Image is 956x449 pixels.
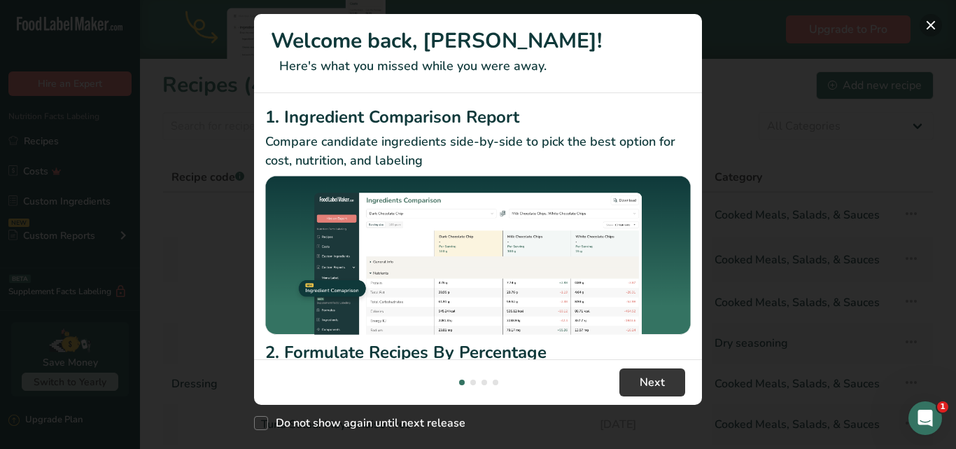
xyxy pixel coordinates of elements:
span: Do not show again until next release [268,416,465,430]
span: Next [640,374,665,391]
p: Compare candidate ingredients side-by-side to pick the best option for cost, nutrition, and labeling [265,132,691,170]
h2: 1. Ingredient Comparison Report [265,104,691,130]
img: Ingredient Comparison Report [265,176,691,335]
h1: Welcome back, [PERSON_NAME]! [271,25,685,57]
h2: 2. Formulate Recipes By Percentage [265,340,691,365]
iframe: Intercom live chat [908,401,942,435]
span: 1 [937,401,948,413]
p: Here's what you missed while you were away. [271,57,685,76]
button: Next [619,368,685,396]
